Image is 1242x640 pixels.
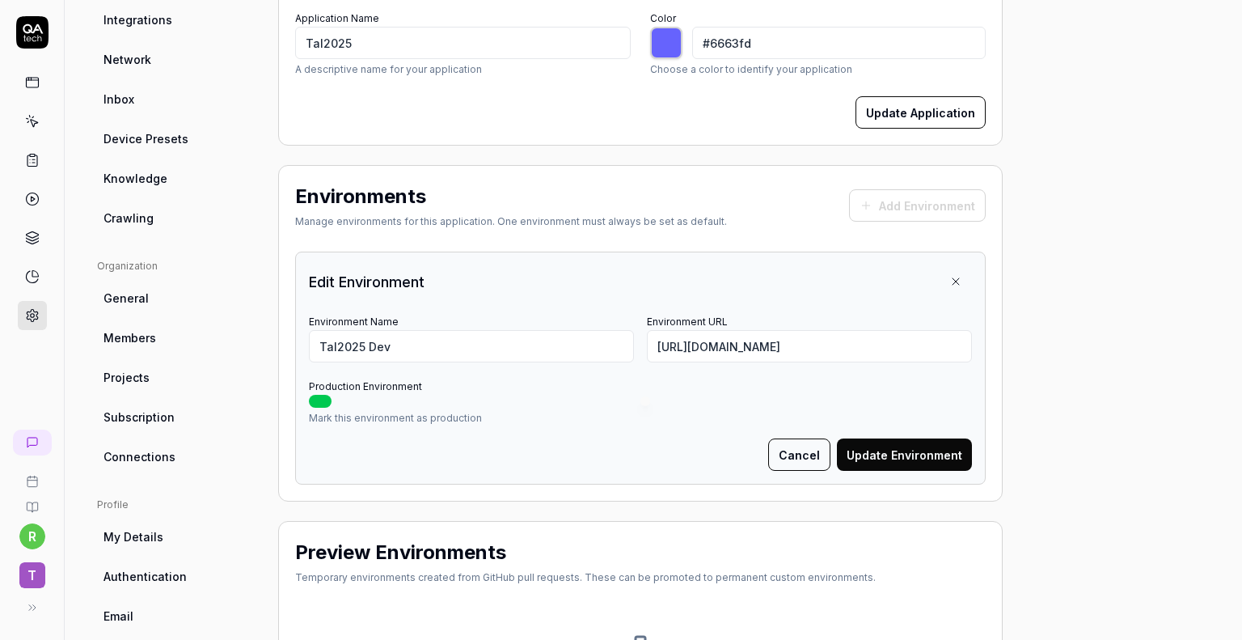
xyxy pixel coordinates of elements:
[97,163,252,193] a: Knowledge
[103,409,175,426] span: Subscription
[849,189,986,222] button: Add Environment
[19,562,45,588] span: T
[855,96,986,129] button: Update Application
[97,498,252,512] div: Profile
[295,214,727,229] div: Manage environments for this application. One environment must always be set as default.
[650,12,676,24] label: Color
[97,362,252,392] a: Projects
[103,91,134,108] span: Inbox
[103,329,156,346] span: Members
[97,402,252,432] a: Subscription
[295,62,631,77] p: A descriptive name for your application
[309,330,634,362] input: Production, Staging, etc.
[295,27,631,59] input: My Application
[103,290,149,307] span: General
[647,316,728,328] label: Environment URL
[309,380,422,392] label: Production Environment
[295,538,506,567] h2: Preview Environments
[97,5,252,35] a: Integrations
[97,442,252,472] a: Connections
[6,488,57,514] a: Documentation
[103,130,188,147] span: Device Presets
[103,210,154,227] span: Crawling
[13,430,52,456] a: New conversation
[647,330,972,362] input: https://example.com
[103,170,167,187] span: Knowledge
[692,27,986,59] input: #3B82F6
[309,316,399,328] label: Environment Name
[103,11,172,28] span: Integrations
[97,601,252,631] a: Email
[97,323,252,353] a: Members
[650,62,986,77] p: Choose a color to identify your application
[103,528,163,545] span: My Details
[6,549,57,591] button: T
[768,439,830,471] button: Cancel
[97,283,252,313] a: General
[103,369,150,386] span: Projects
[97,45,252,74] a: Network
[295,12,379,24] label: Application Name
[97,124,252,154] a: Device Presets
[97,203,252,233] a: Crawling
[309,411,972,426] p: Mark this environment as production
[295,570,876,585] div: Temporary environments created from GitHub pull requests. These can be promoted to permanent cust...
[309,271,425,293] h3: Edit Environment
[97,259,252,273] div: Organization
[19,523,45,549] button: r
[6,462,57,488] a: Book a call with us
[103,608,133,625] span: Email
[295,182,426,211] h2: Environments
[97,84,252,114] a: Inbox
[103,568,187,585] span: Authentication
[837,439,972,471] button: Update Environment
[103,51,151,68] span: Network
[103,448,175,465] span: Connections
[97,562,252,591] a: Authentication
[97,522,252,552] a: My Details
